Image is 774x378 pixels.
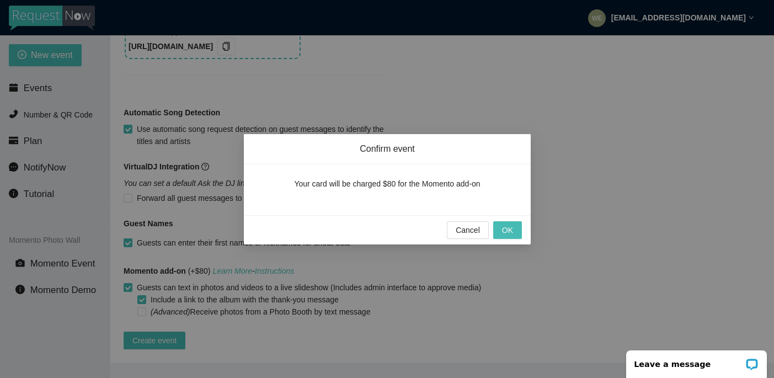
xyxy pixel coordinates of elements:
span: Cancel [456,224,480,236]
button: Cancel [447,221,489,239]
span: Confirm event [257,143,517,155]
span: OK [501,224,513,236]
div: Your card will be charged $80 for the Momento add-on [294,178,480,190]
iframe: LiveChat chat widget [619,343,774,378]
button: OK [493,221,521,239]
